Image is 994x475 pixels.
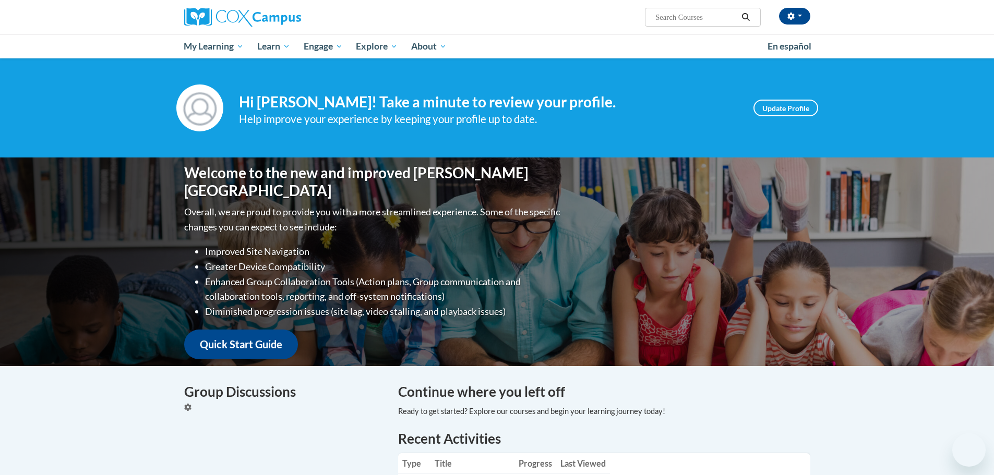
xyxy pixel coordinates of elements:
iframe: Button to launch messaging window [952,433,986,467]
h1: Recent Activities [398,429,810,448]
p: Overall, we are proud to provide you with a more streamlined experience. Some of the specific cha... [184,204,562,235]
a: Explore [349,34,404,58]
div: Main menu [169,34,826,58]
input: Search Courses [654,11,738,23]
h4: Continue where you left off [398,382,810,402]
a: Quick Start Guide [184,330,298,359]
span: My Learning [184,40,244,53]
a: Engage [297,34,350,58]
span: En español [768,41,811,52]
a: Learn [250,34,297,58]
div: Help improve your experience by keeping your profile up to date. [239,111,738,128]
a: Update Profile [753,100,818,116]
h4: Group Discussions [184,382,382,402]
a: About [404,34,453,58]
th: Progress [514,453,556,474]
th: Type [398,453,430,474]
h4: Hi [PERSON_NAME]! Take a minute to review your profile. [239,93,738,111]
span: About [411,40,447,53]
span: Explore [356,40,398,53]
th: Title [430,453,514,474]
button: Account Settings [779,8,810,25]
li: Greater Device Compatibility [205,259,562,274]
a: En español [761,35,818,57]
a: My Learning [177,34,251,58]
span: Learn [257,40,290,53]
th: Last Viewed [556,453,610,474]
a: Cox Campus [184,8,382,27]
span: Engage [304,40,343,53]
li: Enhanced Group Collaboration Tools (Action plans, Group communication and collaboration tools, re... [205,274,562,305]
button: Search [738,11,753,23]
img: Profile Image [176,84,223,131]
img: Cox Campus [184,8,301,27]
h1: Welcome to the new and improved [PERSON_NAME][GEOGRAPHIC_DATA] [184,164,562,199]
li: Improved Site Navigation [205,244,562,259]
li: Diminished progression issues (site lag, video stalling, and playback issues) [205,304,562,319]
